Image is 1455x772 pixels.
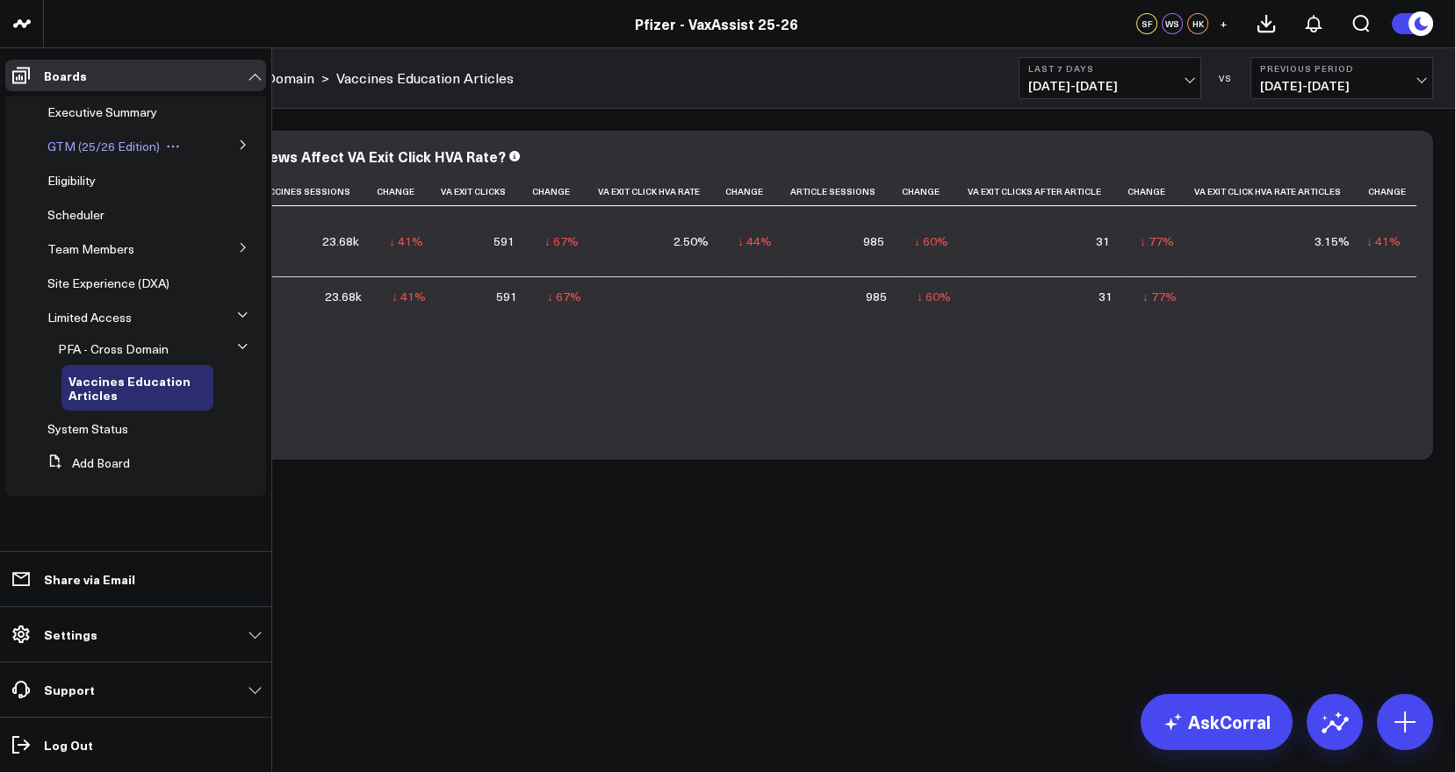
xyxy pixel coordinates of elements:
[47,242,134,256] a: Team Members
[47,172,96,189] span: Eligibility
[336,68,514,88] a: Vaccines Education Articles
[40,447,130,479] button: Add Board
[392,288,426,305] div: ↓ 41%
[863,232,884,250] div: 985
[44,683,95,697] p: Support
[44,68,87,82] p: Boards
[68,374,194,402] a: Vaccines Education Articles
[1260,63,1423,74] b: Previous Period
[1096,232,1110,250] div: 31
[5,729,266,761] a: Log Out
[724,177,789,206] th: Change
[47,104,157,120] span: Executive Summary
[47,105,157,119] a: Executive Summary
[530,177,594,206] th: Change
[544,232,579,250] div: ↓ 67%
[322,232,359,250] div: 23.68k
[547,288,581,305] div: ↓ 67%
[47,174,96,188] a: Eligibility
[594,177,724,206] th: Va Exit Click Hva Rate
[1210,73,1242,83] div: VS
[1141,694,1293,750] a: AskCorral
[1162,13,1183,34] div: WS
[47,139,160,154] a: GTM (25/26 Edition)
[1315,232,1350,250] div: 3.15%
[47,275,169,291] span: Site Experience (DXA)
[1190,177,1365,206] th: Va Exit Click Hva Rate Articles
[47,276,169,290] a: Site Experience (DXA)
[47,420,128,437] span: System Status
[900,177,964,206] th: Change
[788,177,900,206] th: Article Sessions
[1142,288,1177,305] div: ↓ 77%
[47,422,128,436] a: System Status
[68,372,191,404] span: Vaccines Education Articles
[47,311,132,325] a: Limited Access
[44,738,93,752] p: Log Out
[79,147,506,166] div: How Does Vaccine Article Views Affect VA Exit Click HVA Rate?
[47,138,160,154] span: GTM (25/26 Edition)
[389,232,423,250] div: ↓ 41%
[1250,57,1433,99] button: Previous Period[DATE]-[DATE]
[325,288,362,305] div: 23.68k
[673,232,709,250] div: 2.50%
[47,206,104,223] span: Scheduler
[1098,288,1113,305] div: 31
[1213,13,1234,34] button: +
[1365,177,1416,206] th: Change
[439,177,530,206] th: Va Exit Clicks
[375,177,439,206] th: Change
[1220,18,1228,30] span: +
[255,177,375,206] th: Vaccines Sessions
[635,14,798,33] a: Pfizer - VaxAssist 25-26
[58,342,169,356] a: PFA - Cross Domain
[964,177,1126,206] th: Va Exit Clicks After Article
[1366,232,1401,250] div: ↓ 41%
[58,340,169,357] span: PFA - Cross Domain
[1136,13,1157,34] div: SF
[493,232,515,250] div: 591
[738,232,772,250] div: ↓ 44%
[47,240,134,257] span: Team Members
[914,232,948,250] div: ↓ 60%
[1019,57,1201,99] button: Last 7 Days[DATE]-[DATE]
[866,288,887,305] div: 985
[1187,13,1208,34] div: HK
[1028,79,1192,93] span: [DATE] - [DATE]
[44,572,135,586] p: Share via Email
[1260,79,1423,93] span: [DATE] - [DATE]
[917,288,951,305] div: ↓ 60%
[47,208,104,222] a: Scheduler
[44,627,97,641] p: Settings
[496,288,517,305] div: 591
[47,309,132,325] span: Limited Access
[1126,177,1190,206] th: Change
[1028,63,1192,74] b: Last 7 Days
[1140,232,1174,250] div: ↓ 77%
